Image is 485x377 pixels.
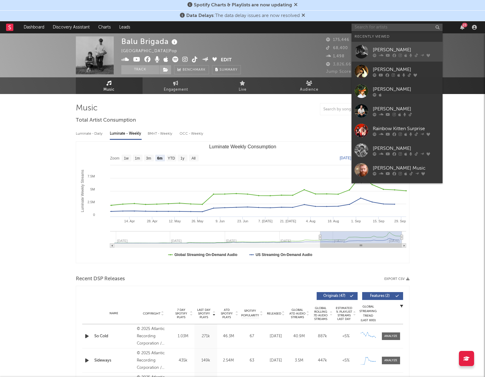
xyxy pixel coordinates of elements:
[94,358,134,364] a: Sideways
[460,25,464,30] button: 23
[219,358,238,364] div: 2.54M
[87,174,95,178] text: 7.5M
[80,170,85,212] text: Luminate Weekly Streams
[312,333,333,339] div: 887k
[135,156,140,160] text: 1m
[209,144,276,149] text: Luminate Weekly Consumption
[167,156,175,160] text: YTD
[352,160,443,180] a: [PERSON_NAME] Music
[241,309,259,318] span: Spotify Popularity
[258,219,272,223] text: 7. [DATE]
[312,358,333,364] div: 447k
[394,219,406,223] text: 29. Sep
[19,21,49,33] a: Dashboard
[241,358,263,364] div: 63
[174,253,237,257] text: Global Streaming On-Demand Audio
[336,306,352,321] span: Estimated % Playlist Streams Last Day
[173,358,193,364] div: 435k
[110,156,120,160] text: Zoom
[352,62,443,81] a: [PERSON_NAME]
[174,65,209,74] a: Benchmark
[76,275,125,283] span: Recent DSP Releases
[352,121,443,140] a: Rainbow Kitten Surprise
[121,36,179,46] div: Balu Brigada
[326,46,348,50] span: 68,400
[157,156,162,160] text: 6m
[352,42,443,62] a: [PERSON_NAME]
[328,219,339,223] text: 18. Aug
[266,333,286,339] div: [DATE]
[326,54,345,58] span: 1,498
[294,3,298,8] span: Dismiss
[306,219,315,223] text: 4. Aug
[355,33,440,40] div: Recently Viewed
[164,86,188,93] span: Engagement
[255,253,312,257] text: US Streaming On-Demand Audio
[384,277,409,281] button: Export CSV
[336,358,356,364] div: <5%
[276,77,343,94] a: Audience
[194,3,292,8] span: Spotify Charts & Playlists are now updating
[239,86,247,93] span: Live
[196,308,212,319] span: Last Day Spotify Plays
[373,219,384,223] text: 15. Sep
[289,308,306,319] span: Global ATD Audio Streams
[143,312,160,315] span: Copyright
[103,86,115,93] span: Music
[110,129,142,139] div: Luminate - Weekly
[300,86,318,93] span: Audience
[326,70,362,74] span: Jump Score: 83.2
[267,312,281,315] span: Released
[352,101,443,121] a: [PERSON_NAME]
[76,129,104,139] div: Luminate - Daily
[137,350,170,372] div: © 2025 Atlantic Recording Corporation / Warner Music Australia Pty Limited
[76,142,409,263] svg: Luminate Weekly Consumption
[196,358,216,364] div: 149k
[373,125,440,132] div: Rainbow Kitten Surprise
[352,81,443,101] a: [PERSON_NAME]
[94,21,115,33] a: Charts
[326,38,349,42] span: 175,446
[49,21,94,33] a: Discovery Assistant
[115,21,134,33] a: Leads
[366,294,394,298] span: Features ( 2 )
[373,46,440,53] div: [PERSON_NAME]
[146,156,151,160] text: 3m
[320,107,384,112] input: Search by song name or URL
[186,13,214,18] span: Data Delays
[280,219,296,223] text: 21. [DATE]
[191,156,195,160] text: All
[169,219,181,223] text: 12. May
[148,129,173,139] div: BMAT - Weekly
[186,13,300,18] span: : The data delay issues are now resolved
[289,358,309,364] div: 3.5M
[301,13,305,18] span: Dismiss
[191,219,204,223] text: 26. May
[220,68,237,72] span: Summary
[173,333,193,339] div: 1.03M
[241,333,263,339] div: 67
[173,308,189,319] span: 7 Day Spotify Plays
[362,292,403,300] button: Features(2)
[321,294,349,298] span: Originals ( 47 )
[219,333,238,339] div: 46.3M
[76,117,136,124] span: Total Artist Consumption
[209,77,276,94] a: Live
[352,180,443,200] a: [PERSON_NAME]
[351,219,361,223] text: 1. Sep
[94,333,134,339] div: So Cold
[352,140,443,160] a: [PERSON_NAME]
[343,77,409,94] a: Playlists/Charts
[180,129,204,139] div: OCC - Weekly
[312,306,329,321] span: Global Rolling 7D Audio Streams
[147,219,157,223] text: 28. Apr
[196,333,216,339] div: 271k
[237,219,248,223] text: 23. Jun
[124,156,129,160] text: 1w
[137,325,170,347] div: © 2025 Atlantic Recording Corporation / Warner Music Australia Pty Limited
[143,77,209,94] a: Engagement
[326,62,391,66] span: 3,826,665 Monthly Listeners
[373,145,440,152] div: [PERSON_NAME]
[215,219,224,223] text: 9. Jun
